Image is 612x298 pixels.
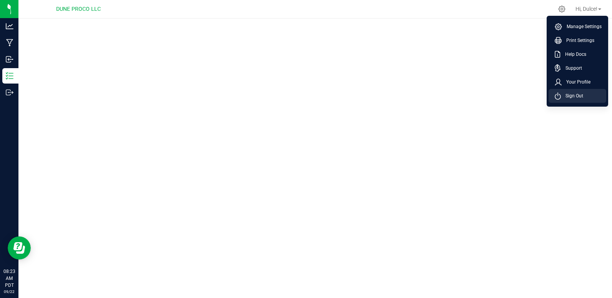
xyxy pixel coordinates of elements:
[557,5,567,13] div: Manage settings
[575,6,597,12] span: Hi, Dulce!
[561,64,582,72] span: Support
[3,289,15,295] p: 09/22
[555,64,603,72] a: Support
[562,37,594,44] span: Print Settings
[56,6,101,12] span: DUNE PROCO LLC
[6,72,13,80] inline-svg: Inventory
[562,23,602,30] span: Manage Settings
[6,89,13,96] inline-svg: Outbound
[6,39,13,47] inline-svg: Manufacturing
[555,50,603,58] a: Help Docs
[560,50,586,58] span: Help Docs
[562,78,590,86] span: Your Profile
[549,89,606,103] li: Sign Out
[8,236,31,259] iframe: Resource center
[3,268,15,289] p: 08:23 AM PDT
[6,55,13,63] inline-svg: Inbound
[561,92,583,100] span: Sign Out
[6,22,13,30] inline-svg: Analytics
